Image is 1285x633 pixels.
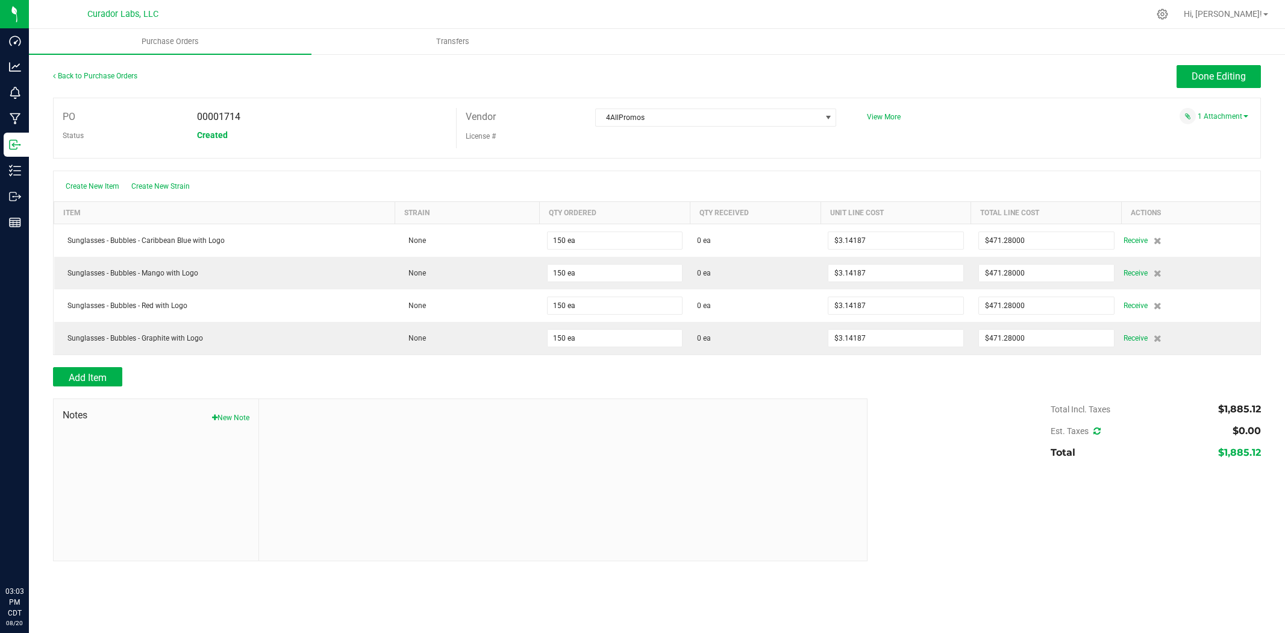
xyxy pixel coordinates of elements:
span: $1,885.12 [1218,447,1261,458]
input: 0 ea [548,232,683,249]
input: 0 ea [548,330,683,347]
input: 0 ea [548,265,683,282]
th: Unit Line Cost [821,201,971,224]
span: Done Editing [1192,71,1246,82]
span: 0 ea [697,300,711,311]
span: Est. Taxes [1051,426,1101,436]
span: None [402,269,426,277]
span: Hi, [PERSON_NAME]! [1184,9,1262,19]
iframe: Resource center [12,537,48,573]
th: Qty Ordered [540,201,690,224]
span: Curador Labs, LLC [87,9,158,19]
a: Transfers [311,29,594,54]
input: $0.00000 [828,232,963,249]
input: $0.00000 [828,297,963,314]
span: $0.00 [1233,425,1261,436]
inline-svg: Reports [9,216,21,228]
button: New Note [212,412,249,423]
th: Item [54,201,395,224]
span: Total Incl. Taxes [1051,405,1110,414]
input: $0.00000 [828,265,963,282]
span: Create New Item [66,182,119,191]
span: Create New Strain [131,182,190,191]
th: Actions [1122,201,1260,224]
inline-svg: Analytics [9,61,21,73]
div: Sunglasses - Bubbles - Graphite with Logo [61,333,388,344]
button: Done Editing [1177,65,1261,88]
span: Created [197,130,228,140]
a: View More [867,113,901,121]
label: License # [466,127,496,145]
a: 1 Attachment [1198,112,1248,121]
a: Back to Purchase Orders [53,72,137,80]
span: Transfers [420,36,486,47]
div: Sunglasses - Bubbles - Caribbean Blue with Logo [61,235,388,246]
div: Sunglasses - Bubbles - Red with Logo [61,300,388,311]
p: 03:03 PM CDT [5,586,23,619]
span: 0 ea [697,333,711,344]
inline-svg: Monitoring [9,87,21,99]
input: $0.00000 [979,297,1114,314]
p: 08/20 [5,619,23,628]
input: $0.00000 [979,232,1114,249]
input: $0.00000 [979,330,1114,347]
label: PO [63,108,75,126]
span: Receive [1124,298,1148,313]
input: $0.00000 [828,330,963,347]
span: 0 ea [697,235,711,246]
span: 4AllPromos [596,109,821,126]
span: $1,885.12 [1218,403,1261,415]
inline-svg: Dashboard [9,35,21,47]
th: Strain [395,201,540,224]
div: Manage settings [1155,8,1170,20]
span: Notes [63,408,249,423]
iframe: Resource center unread badge [36,535,50,549]
div: Sunglasses - Bubbles - Mango with Logo [61,268,388,279]
span: Receive [1124,331,1148,345]
span: Purchase Orders [125,36,215,47]
span: Receive [1124,233,1148,248]
label: Vendor [466,108,496,126]
input: $0.00000 [979,265,1114,282]
span: 0 ea [697,268,711,279]
inline-svg: Outbound [9,191,21,203]
inline-svg: Manufacturing [9,113,21,125]
a: Purchase Orders [29,29,311,54]
span: None [402,334,426,342]
span: 00001714 [197,111,240,122]
inline-svg: Inventory [9,165,21,177]
label: Status [63,127,84,145]
th: Total Line Cost [971,201,1122,224]
inline-svg: Inbound [9,139,21,151]
span: None [402,236,426,245]
span: Receive [1124,266,1148,280]
th: Qty Received [690,201,821,224]
span: None [402,301,426,310]
button: Add Item [53,367,122,386]
input: 0 ea [548,297,683,314]
span: Attach a document [1180,108,1196,124]
span: Total [1051,447,1075,458]
span: Add Item [69,372,107,383]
